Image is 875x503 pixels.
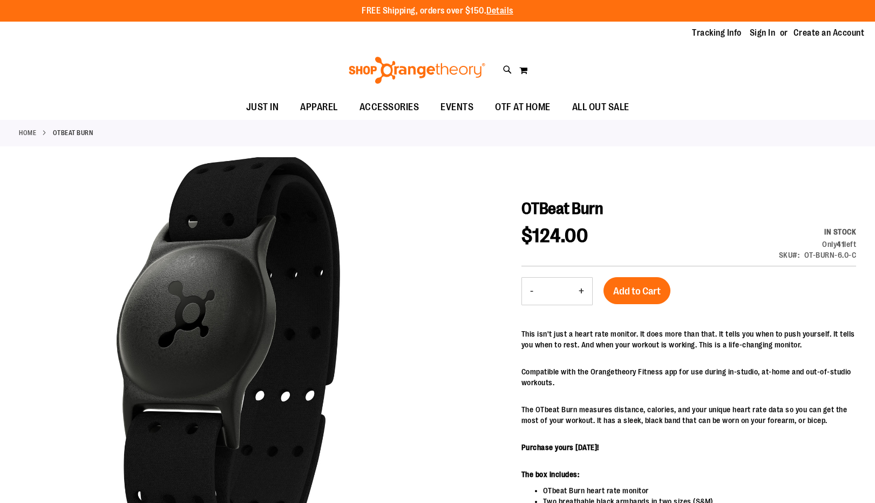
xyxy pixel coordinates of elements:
[541,278,571,304] input: Product quantity
[603,277,670,304] button: Add to Cart
[246,95,279,119] span: JUST IN
[495,95,551,119] span: OTF AT HOME
[779,239,857,250] div: Only 41 left
[440,95,473,119] span: EVENTS
[521,225,588,247] span: $124.00
[521,470,580,479] b: The box includes:
[837,240,844,249] strong: 41
[779,251,800,259] strong: SKU
[572,95,629,119] span: ALL OUT SALE
[486,6,513,16] a: Details
[543,485,856,496] li: OTbeat Burn heart rate monitor
[521,404,856,426] p: The OTbeat Burn measures distance, calories, and your unique heart rate data so you can get the m...
[571,278,592,305] button: Increase product quantity
[53,128,93,138] strong: OTBeat Burn
[347,57,487,84] img: Shop Orangetheory
[362,5,513,17] p: FREE Shipping, orders over $150.
[793,27,865,39] a: Create an Account
[300,95,338,119] span: APPAREL
[613,285,661,297] span: Add to Cart
[19,128,36,138] a: Home
[521,443,599,452] b: Purchase yours [DATE]!
[824,227,856,236] span: In stock
[521,328,856,350] p: This isn't just a heart rate monitor. It does more than that. It tells you when to push yourself....
[779,226,857,237] div: Availability
[692,27,742,39] a: Tracking Info
[522,278,541,305] button: Decrease product quantity
[750,27,776,39] a: Sign In
[360,95,419,119] span: ACCESSORIES
[521,199,603,218] span: OTBeat Burn
[521,366,856,388] p: Compatible with the Orangetheory Fitness app for use during in-studio, at-home and out-of-studio ...
[804,250,857,260] div: OT-BURN-6.0-C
